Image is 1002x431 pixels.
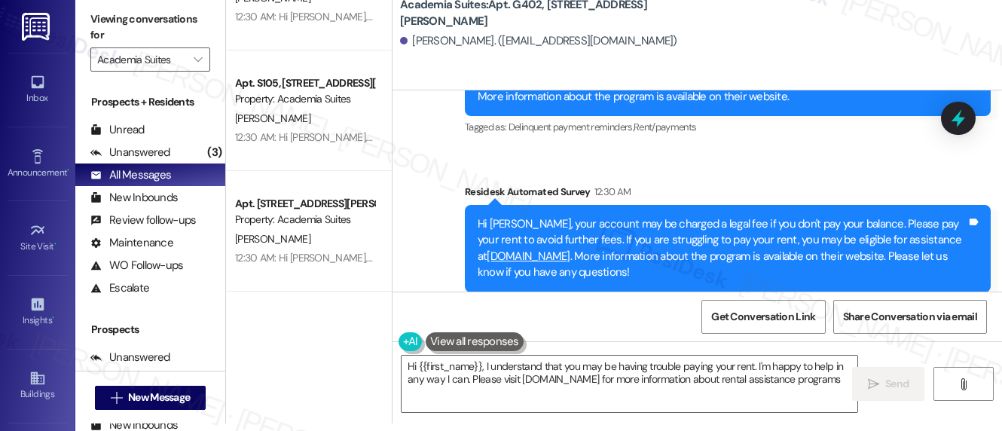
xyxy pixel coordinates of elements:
[402,356,857,412] textarea: Hi {{first_name}}, I understand that you may be having trouble paying your rent. I'm
[885,376,909,392] span: Send
[843,309,977,325] span: Share Conversation via email
[90,235,173,251] div: Maintenance
[90,350,170,365] div: Unanswered
[90,212,196,228] div: Review follow-ups
[90,122,145,138] div: Unread
[478,216,967,281] div: Hi [PERSON_NAME], your account may be charged a legal fee if you don't pay your balance. Please p...
[75,94,225,110] div: Prospects + Residents
[591,184,631,200] div: 12:30 AM
[67,165,69,176] span: •
[95,386,206,410] button: New Message
[509,121,634,133] span: Delinquent payment reminders ,
[52,313,54,323] span: •
[203,141,225,164] div: (3)
[8,218,68,258] a: Site Visit •
[958,378,969,390] i: 
[194,53,202,66] i: 
[868,378,879,390] i: 
[90,167,171,183] div: All Messages
[833,300,987,334] button: Share Conversation via email
[90,190,178,206] div: New Inbounds
[54,239,57,249] span: •
[634,121,697,133] span: Rent/payments
[90,8,210,47] label: Viewing conversations for
[111,392,122,404] i: 
[400,33,677,49] div: [PERSON_NAME]. ([EMAIL_ADDRESS][DOMAIN_NAME])
[465,116,991,138] div: Tagged as:
[852,367,925,401] button: Send
[128,390,190,405] span: New Message
[701,300,825,334] button: Get Conversation Link
[465,184,991,205] div: Residesk Automated Survey
[8,69,68,110] a: Inbox
[22,13,53,41] img: ResiDesk Logo
[487,249,570,264] a: [DOMAIN_NAME]
[90,280,149,296] div: Escalate
[97,47,186,72] input: All communities
[75,322,225,338] div: Prospects
[711,309,815,325] span: Get Conversation Link
[8,365,68,406] a: Buildings
[8,292,68,332] a: Insights •
[90,258,183,274] div: WO Follow-ups
[90,145,170,160] div: Unanswered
